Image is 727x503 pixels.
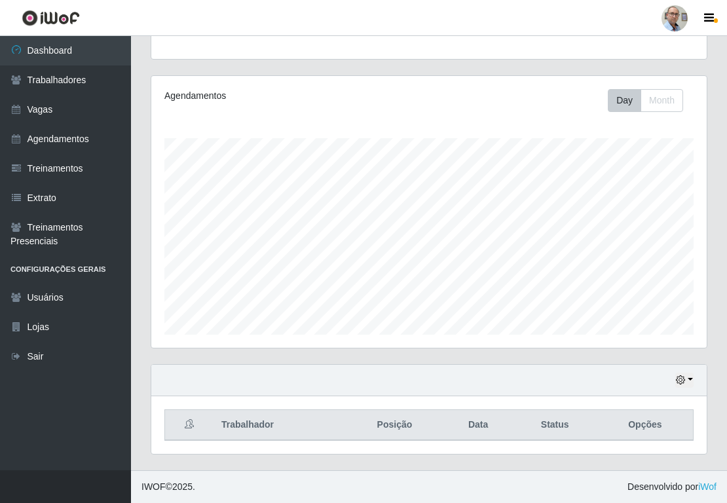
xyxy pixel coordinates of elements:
[444,410,513,441] th: Data
[608,89,683,112] div: First group
[597,410,694,441] th: Opções
[141,480,195,494] span: © 2025 .
[627,480,717,494] span: Desenvolvido por
[141,481,166,492] span: IWOF
[214,410,345,441] th: Trabalhador
[698,481,717,492] a: iWof
[641,89,683,112] button: Month
[345,410,443,441] th: Posição
[513,410,597,441] th: Status
[164,89,373,103] div: Agendamentos
[22,10,80,26] img: CoreUI Logo
[608,89,641,112] button: Day
[608,89,694,112] div: Toolbar with button groups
